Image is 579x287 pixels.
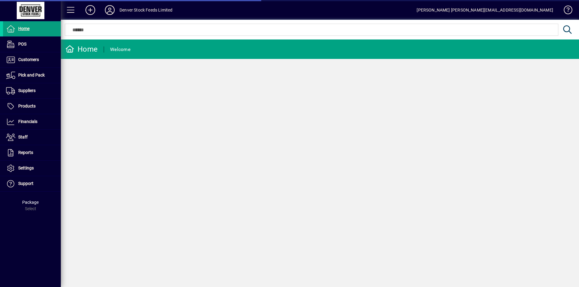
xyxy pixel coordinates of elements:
[3,68,61,83] a: Pick and Pack
[18,150,33,155] span: Reports
[110,45,130,54] div: Welcome
[18,73,45,77] span: Pick and Pack
[18,104,36,108] span: Products
[3,114,61,129] a: Financials
[18,57,39,62] span: Customers
[81,5,100,15] button: Add
[18,42,26,46] span: POS
[417,5,553,15] div: [PERSON_NAME] [PERSON_NAME][EMAIL_ADDRESS][DOMAIN_NAME]
[18,166,34,170] span: Settings
[18,135,28,139] span: Staff
[18,88,36,93] span: Suppliers
[18,119,37,124] span: Financials
[100,5,120,15] button: Profile
[3,176,61,191] a: Support
[65,44,98,54] div: Home
[3,83,61,98] a: Suppliers
[3,52,61,67] a: Customers
[18,26,29,31] span: Home
[22,200,39,205] span: Package
[3,161,61,176] a: Settings
[3,130,61,145] a: Staff
[3,145,61,160] a: Reports
[559,1,571,21] a: Knowledge Base
[18,181,33,186] span: Support
[3,99,61,114] a: Products
[3,37,61,52] a: POS
[120,5,173,15] div: Denver Stock Feeds Limited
